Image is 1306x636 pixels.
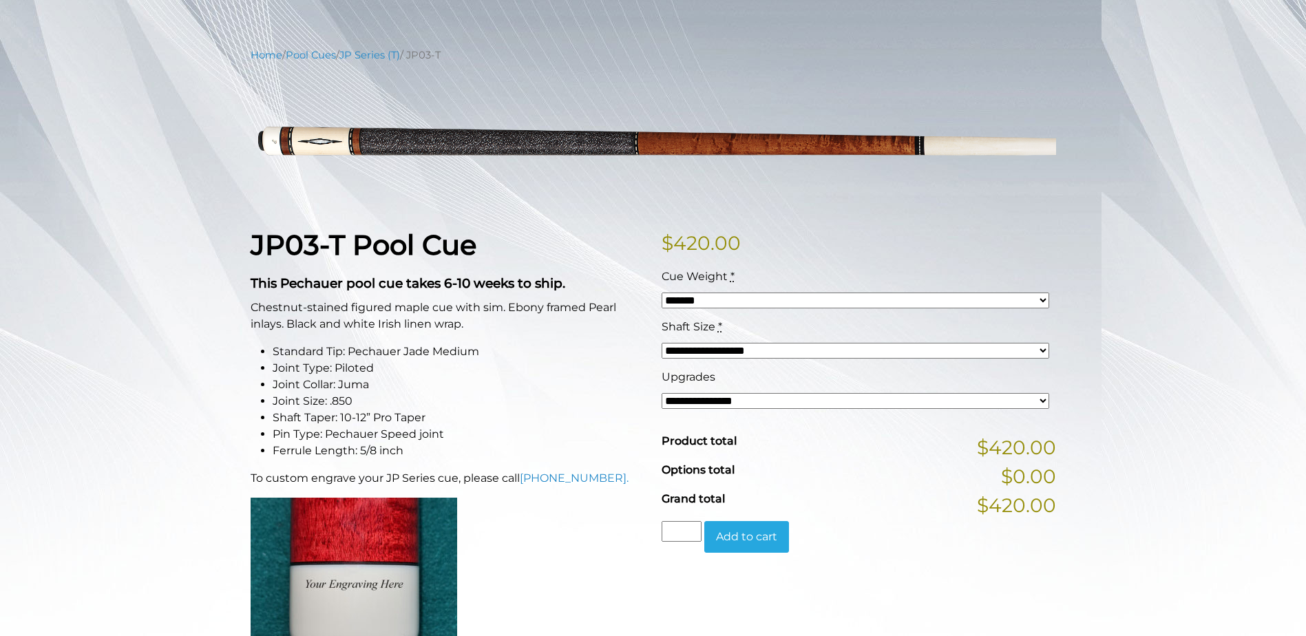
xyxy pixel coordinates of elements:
p: Chestnut-stained figured maple cue with sim. Ebony framed Pearl inlays. Black and white Irish lin... [251,299,645,332]
span: $ [662,231,673,255]
li: Standard Tip: Pechauer Jade Medium [273,343,645,360]
abbr: required [730,270,735,283]
strong: JP03-T Pool Cue [251,228,476,262]
li: Joint Collar: Juma [273,377,645,393]
a: Pool Cues [286,49,336,61]
nav: Breadcrumb [251,47,1056,63]
p: To custom engrave your JP Series cue, please call [251,470,645,487]
span: $0.00 [1001,462,1056,491]
img: jp03-T.png [251,73,1056,207]
li: Pin Type: Pechauer Speed joint [273,426,645,443]
span: Product total [662,434,737,447]
span: $420.00 [977,491,1056,520]
strong: This Pechauer pool cue takes 6-10 weeks to ship. [251,275,565,291]
span: Shaft Size [662,320,715,333]
a: [PHONE_NUMBER]. [520,471,629,485]
bdi: 420.00 [662,231,741,255]
li: Joint Type: Piloted [273,360,645,377]
a: Home [251,49,282,61]
abbr: required [718,320,722,333]
span: Grand total [662,492,725,505]
li: Joint Size: .850 [273,393,645,410]
input: Product quantity [662,521,702,542]
a: JP Series (T) [339,49,400,61]
li: Ferrule Length: 5/8 inch [273,443,645,459]
button: Add to cart [704,521,789,553]
span: $420.00 [977,433,1056,462]
span: Options total [662,463,735,476]
span: Cue Weight [662,270,728,283]
li: Shaft Taper: 10-12” Pro Taper [273,410,645,426]
span: Upgrades [662,370,715,383]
